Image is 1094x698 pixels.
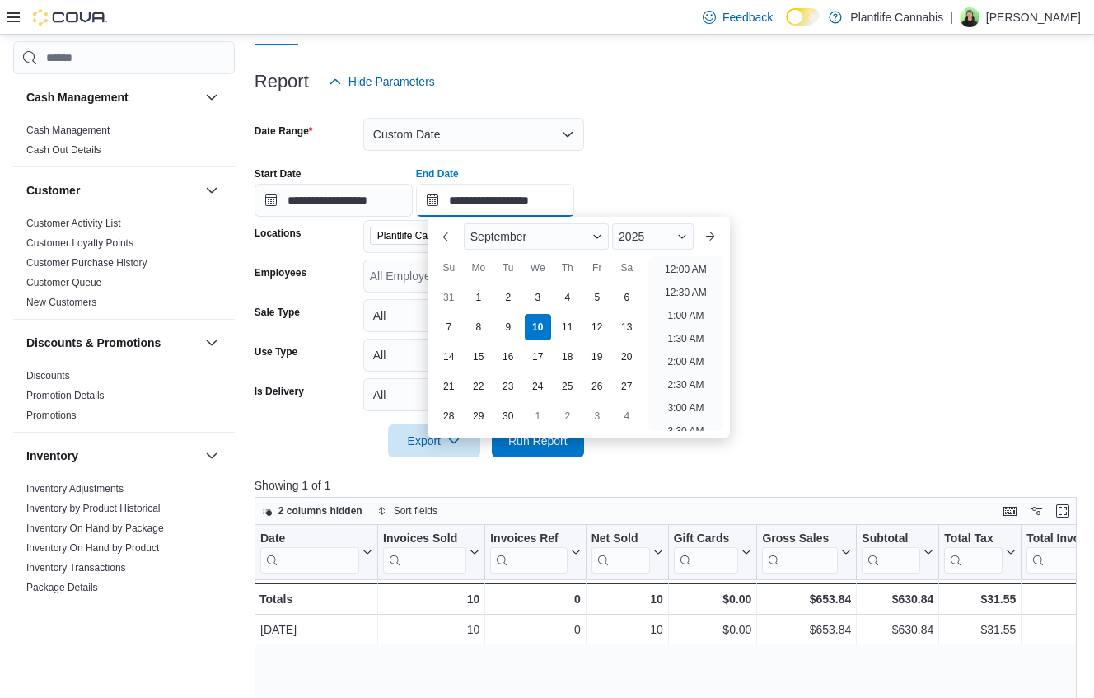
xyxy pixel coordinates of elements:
[464,223,609,250] div: Button. Open the month selector. September is currently selected.
[26,542,159,554] a: Inventory On Hand by Product
[26,296,96,309] span: New Customers
[554,373,581,400] div: day-25
[255,227,302,240] label: Locations
[944,589,1016,609] div: $31.55
[26,369,70,382] span: Discounts
[363,378,584,411] button: All
[394,504,437,518] span: Sort fields
[1026,501,1046,521] button: Display options
[255,477,1085,494] p: Showing 1 of 1
[26,482,124,495] span: Inventory Adjustments
[508,433,568,449] span: Run Report
[960,7,979,27] div: Jim Stevenson
[944,621,1016,640] div: $31.55
[658,260,713,279] li: 12:00 AM
[986,7,1081,27] p: [PERSON_NAME]
[26,389,105,402] span: Promotion Details
[619,230,644,243] span: 2025
[348,73,435,90] span: Hide Parameters
[260,532,359,574] div: Date
[26,390,105,401] a: Promotion Details
[255,501,369,521] button: 2 columns hidden
[255,184,413,217] input: Press the down key to open a popover containing a calendar.
[584,344,610,370] div: day-19
[26,562,126,574] a: Inventory Transactions
[26,409,77,422] span: Promotions
[436,373,462,400] div: day-21
[436,344,462,370] div: day-14
[13,366,235,432] div: Discounts & Promotions
[673,532,738,574] div: Gift Card Sales
[465,344,492,370] div: day-15
[26,89,199,105] button: Cash Management
[26,522,164,535] span: Inventory On Hand by Package
[786,8,820,26] input: Dark Mode
[492,424,584,457] button: Run Report
[26,522,164,534] a: Inventory On Hand by Package
[383,621,479,640] div: 10
[490,532,580,574] button: Invoices Ref
[490,621,580,640] div: 0
[944,532,1016,574] button: Total Tax
[673,589,751,609] div: $0.00
[525,284,551,311] div: day-3
[436,314,462,340] div: day-7
[490,589,580,609] div: 0
[26,144,101,156] a: Cash Out Details
[614,344,640,370] div: day-20
[465,284,492,311] div: day-1
[434,223,461,250] button: Previous Month
[26,182,80,199] h3: Customer
[470,230,526,243] span: September
[363,299,584,332] button: All
[525,344,551,370] div: day-17
[26,503,161,514] a: Inventory by Product Historical
[696,1,779,34] a: Feedback
[26,257,147,269] a: Customer Purchase History
[762,589,851,609] div: $653.84
[661,398,710,418] li: 3:00 AM
[614,255,640,281] div: Sa
[944,532,1003,547] div: Total Tax
[584,284,610,311] div: day-5
[614,314,640,340] div: day-13
[202,333,222,353] button: Discounts & Promotions
[388,424,480,457] button: Export
[495,344,521,370] div: day-16
[322,65,442,98] button: Hide Parameters
[762,532,851,574] button: Gross Sales
[260,532,359,547] div: Date
[614,284,640,311] div: day-6
[255,385,304,398] label: Is Delivery
[591,532,662,574] button: Net Sold
[584,373,610,400] div: day-26
[495,255,521,281] div: Tu
[26,335,199,351] button: Discounts & Promotions
[255,345,297,358] label: Use Type
[278,504,362,518] span: 2 columns hidden
[255,124,313,138] label: Date Range
[26,581,98,594] span: Package Details
[525,403,551,429] div: day-1
[612,223,694,250] div: Button. Open the year selector. 2025 is currently selected.
[584,403,610,429] div: day-3
[673,532,738,547] div: Gift Cards
[661,421,710,441] li: 3:30 AM
[1053,501,1073,521] button: Enter fullscreen
[202,180,222,200] button: Customer
[661,352,710,372] li: 2:00 AM
[591,532,649,574] div: Net Sold
[436,284,462,311] div: day-31
[465,314,492,340] div: day-8
[26,370,70,382] a: Discounts
[26,297,96,308] a: New Customers
[862,532,933,574] button: Subtotal
[591,621,663,640] div: 10
[465,403,492,429] div: day-29
[26,256,147,269] span: Customer Purchase History
[554,284,581,311] div: day-4
[762,532,838,547] div: Gross Sales
[495,284,521,311] div: day-2
[436,403,462,429] div: day-28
